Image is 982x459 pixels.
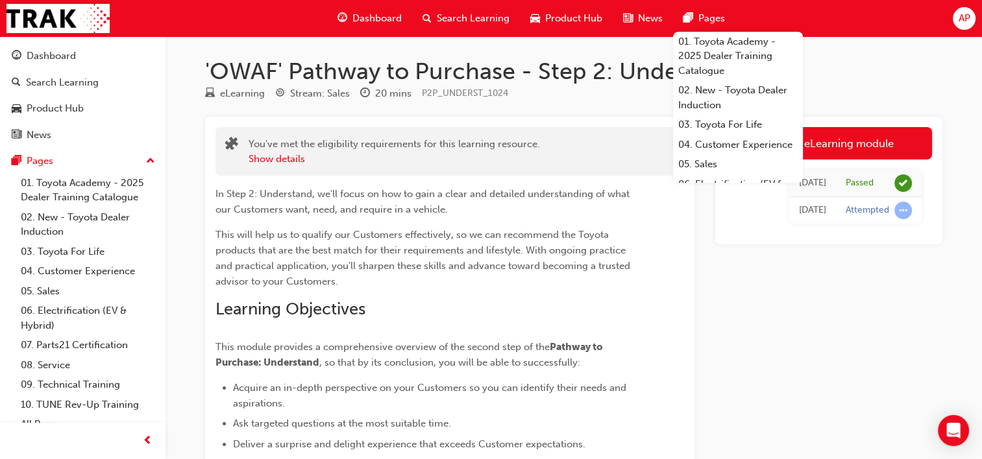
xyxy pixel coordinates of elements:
[215,341,550,353] span: This module provides a comprehensive overview of the second step of the
[233,418,451,429] span: Ask targeted questions at the most suitable time.
[5,149,160,173] button: Pages
[275,88,285,100] span: target-icon
[360,86,411,102] div: Duration
[205,88,215,100] span: learningResourceType_ELEARNING-icon
[958,11,970,26] span: AP
[799,176,826,191] div: Wed Apr 30 2025 12:32:50 GMT+1000 (Australian Eastern Standard Time)
[673,5,735,32] a: pages-iconPages
[205,57,942,86] h1: 'OWAF' Pathway to Purchase - Step 2: Understand
[12,103,21,115] span: car-icon
[16,173,160,207] a: 01. Toyota Academy - 2025 Dealer Training Catalogue
[423,10,432,27] span: search-icon
[673,80,803,115] a: 02. New - Toyota Dealer Induction
[205,86,265,102] div: Type
[225,138,238,153] span: puzzle-icon
[319,357,580,368] span: , so that by its conclusion, you will be able to successfully:
[327,5,412,32] a: guage-iconDashboard
[5,97,160,121] a: Product Hub
[623,10,633,27] span: news-icon
[5,123,160,147] a: News
[352,11,402,26] span: Dashboard
[27,128,51,143] div: News
[16,281,160,301] a: 05. Sales
[27,49,76,64] div: Dashboard
[683,10,693,27] span: pages-icon
[12,77,21,89] span: search-icon
[5,44,160,68] a: Dashboard
[938,415,969,446] div: Open Intercom Messenger
[143,433,153,449] span: prev-icon
[673,154,803,174] a: 05. Sales
[249,152,305,167] button: Show details
[215,341,605,368] span: Pathway to Purchase: Understand
[220,86,265,101] div: eLearning
[233,382,629,409] span: Acquire an in-depth perspective on your Customers so you can identify their needs and aspirations.
[275,86,350,102] div: Stream
[638,11,663,26] span: News
[12,51,21,62] span: guage-icon
[5,41,160,149] button: DashboardSearch LearningProduct HubNews
[530,10,540,27] span: car-icon
[12,156,21,167] span: pages-icon
[5,71,160,95] a: Search Learning
[16,395,160,415] a: 10. TUNE Rev-Up Training
[613,5,673,32] a: news-iconNews
[673,174,803,209] a: 06. Electrification (EV & Hybrid)
[673,135,803,155] a: 04. Customer Experience
[412,5,520,32] a: search-iconSearch Learning
[16,414,160,434] a: All Pages
[215,188,632,215] span: In Step 2: Understand, we'll focus on how to gain a clear and detailed understanding of what our ...
[215,299,365,319] span: Learning Objectives
[894,174,912,192] span: learningRecordVerb_PASS-icon
[846,204,889,217] div: Attempted
[894,202,912,219] span: learningRecordVerb_ATTEMPT-icon
[16,375,160,395] a: 09. Technical Training
[290,86,350,101] div: Stream: Sales
[375,86,411,101] div: 20 mins
[726,127,932,159] a: Launch eLearning module
[6,4,110,33] img: Trak
[953,7,976,30] button: AP
[233,438,585,450] span: Deliver a surprise and delight experience that exceeds Customer expectations.
[215,229,633,287] span: This will help us to qualify our Customers effectively, so we can recommend the Toyota products t...
[16,355,160,375] a: 08. Service
[437,11,509,26] span: Search Learning
[16,301,160,335] a: 06. Electrification (EV & Hybrid)
[27,101,84,116] div: Product Hub
[360,88,370,100] span: clock-icon
[16,207,160,242] a: 02. New - Toyota Dealer Induction
[545,11,602,26] span: Product Hub
[249,137,540,166] div: You've met the eligibility requirements for this learning resource.
[12,130,21,141] span: news-icon
[26,75,99,90] div: Search Learning
[422,88,508,99] span: Learning resource code
[16,335,160,355] a: 07. Parts21 Certification
[846,177,874,189] div: Passed
[338,10,347,27] span: guage-icon
[16,261,160,281] a: 04. Customer Experience
[146,153,155,170] span: up-icon
[673,32,803,81] a: 01. Toyota Academy - 2025 Dealer Training Catalogue
[698,11,725,26] span: Pages
[673,115,803,135] a: 03. Toyota For Life
[799,203,826,218] div: Wed Apr 30 2025 11:55:38 GMT+1000 (Australian Eastern Standard Time)
[520,5,613,32] a: car-iconProduct Hub
[27,154,53,169] div: Pages
[16,242,160,262] a: 03. Toyota For Life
